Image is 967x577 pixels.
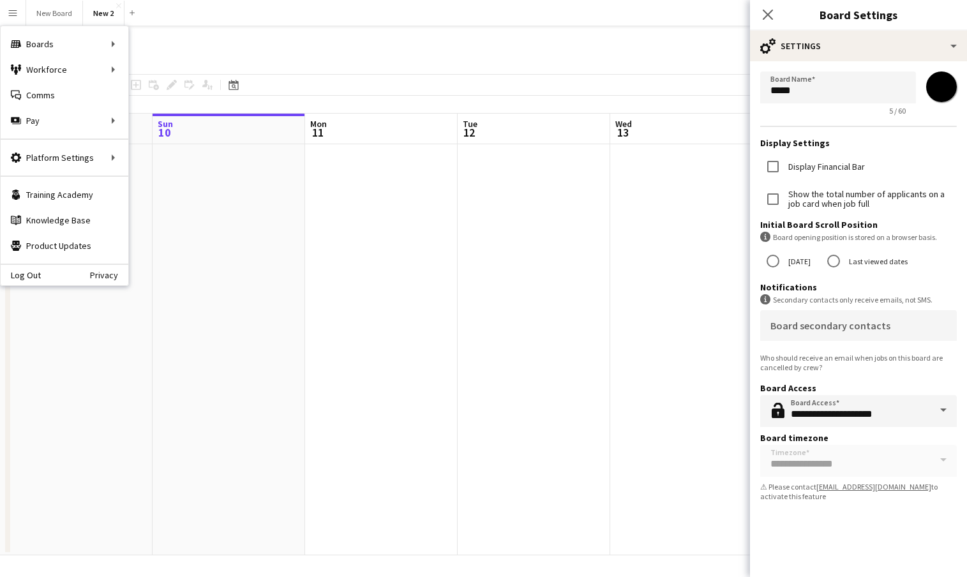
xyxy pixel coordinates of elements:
span: Mon [310,118,327,130]
div: Platform Settings [1,145,128,170]
label: [DATE] [786,251,811,271]
div: Settings [750,31,967,61]
span: Wed [615,118,632,130]
div: Pay [1,108,128,133]
button: New Board [26,1,83,26]
h3: Board timezone [760,432,957,444]
div: Board opening position is stored on a browser basis. [760,232,957,243]
h3: Initial Board Scroll Position [760,219,957,230]
a: [EMAIL_ADDRESS][DOMAIN_NAME] [816,482,931,491]
mat-label: Board secondary contacts [770,319,890,332]
label: Display Financial Bar [786,162,865,172]
div: Secondary contacts only receive emails, not SMS. [760,294,957,305]
a: Log Out [1,270,41,280]
a: Comms [1,82,128,108]
div: Who should receive an email when jobs on this board are cancelled by crew? [760,353,957,372]
div: Workforce [1,57,128,82]
span: 12 [461,125,477,140]
span: 5 / 60 [879,106,916,116]
a: Privacy [90,270,128,280]
a: Training Academy [1,182,128,207]
a: Knowledge Base [1,207,128,233]
button: New 2 [83,1,124,26]
div: ⚠ Please contact to activate this feature [760,482,957,501]
h3: Board Access [760,382,957,394]
span: 11 [308,125,327,140]
label: Show the total number of applicants on a job card when job full [786,190,957,209]
span: 13 [613,125,632,140]
h3: Notifications [760,281,957,293]
label: Last viewed dates [846,251,908,271]
a: Product Updates [1,233,128,259]
span: 10 [156,125,173,140]
div: Boards [1,31,128,57]
span: Tue [463,118,477,130]
h3: Display Settings [760,137,957,149]
h3: Board Settings [750,6,967,23]
span: Sun [158,118,173,130]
